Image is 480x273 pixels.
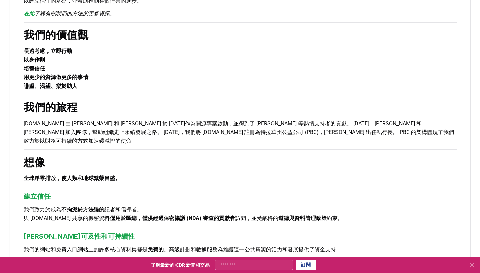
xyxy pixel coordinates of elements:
[278,215,327,221] font: 道德與資料管理政策
[148,246,164,253] font: 免費的
[24,120,454,144] font: [DOMAIN_NAME] 由 [PERSON_NAME] 和 [PERSON_NAME] 於 [DATE]作為開源專案啟動，並得到了 [PERSON_NAME] 等熱情支持者的貢獻。 [DAT...
[24,175,121,181] font: 全球淨零排放，使人類和地球繁榮昌盛。
[34,10,110,17] font: 了解有關我們的方法的更多資訊
[338,215,343,221] font: 。
[235,215,278,221] font: 訪問，並受嚴格的
[24,10,34,17] a: 在此
[24,100,77,114] font: 我們的旅程
[110,10,115,17] font: 。
[24,155,45,169] font: 想像
[24,57,45,63] font: 以身作則
[24,246,148,253] font: 我們的網站和免費入口網站上的許多核心資料集都是
[104,206,142,213] font: 記者和倡導者。
[24,83,77,89] font: 謙虛、渴望、樂於助人
[327,215,338,221] font: 約束
[61,206,104,213] font: 不拘泥於方法論的
[164,246,342,253] font: 。高級計劃和數據服務為維護這一公共資源的活力和發展提供了資金支持。
[24,192,51,200] font: 建立信任
[142,215,235,221] font: 僅供經過保密協議 (NDA) 審查的貢獻者
[24,206,61,213] font: 我們致力於成為
[110,215,142,221] font: 僅用於匯總，
[24,232,135,240] font: [PERSON_NAME]可及性和可持續性
[24,65,45,72] font: 培養信任
[24,74,88,80] font: 用更少的資源做更多的事情
[24,215,110,221] font: 與 [DOMAIN_NAME] 共享的機密資料
[24,27,88,42] font: 我們的價值觀
[24,48,72,54] font: 長遠考慮，立即行動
